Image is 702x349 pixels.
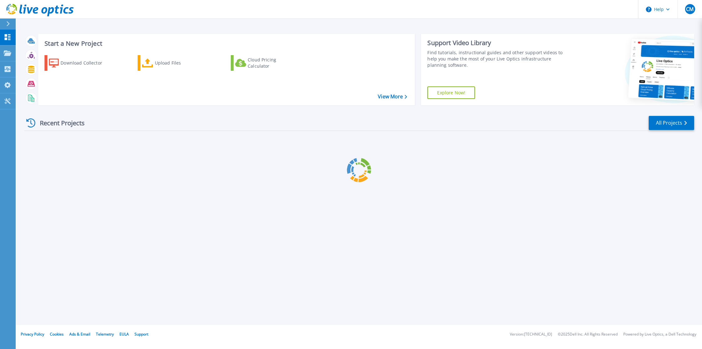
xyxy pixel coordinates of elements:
[138,55,208,71] a: Upload Files
[45,55,114,71] a: Download Collector
[231,55,301,71] a: Cloud Pricing Calculator
[510,332,552,336] li: Version: [TECHNICAL_ID]
[248,57,298,69] div: Cloud Pricing Calculator
[558,332,618,336] li: © 2025 Dell Inc. All Rights Reserved
[69,331,90,337] a: Ads & Email
[61,57,111,69] div: Download Collector
[45,40,407,47] h3: Start a New Project
[135,331,148,337] a: Support
[427,86,475,99] a: Explore Now!
[21,331,44,337] a: Privacy Policy
[119,331,129,337] a: EULA
[649,116,694,130] a: All Projects
[50,331,64,337] a: Cookies
[24,115,93,131] div: Recent Projects
[378,94,407,100] a: View More
[427,49,567,68] div: Find tutorials, instructional guides and other support videos to help you make the most of your L...
[96,331,114,337] a: Telemetry
[427,39,567,47] div: Support Video Library
[686,7,694,12] span: CM
[623,332,696,336] li: Powered by Live Optics, a Dell Technology
[155,57,205,69] div: Upload Files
